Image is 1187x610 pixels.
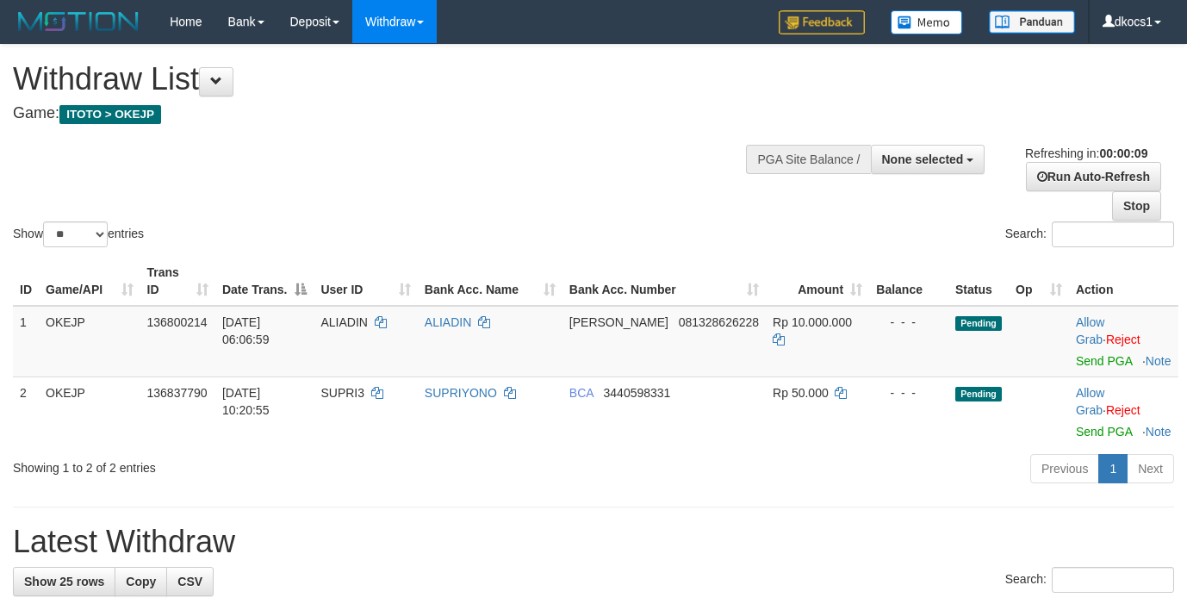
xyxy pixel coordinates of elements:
a: ALIADIN [425,315,471,329]
label: Search: [1005,567,1174,593]
a: Reject [1106,333,1140,346]
a: Note [1146,425,1171,439]
span: · [1076,386,1106,417]
label: Search: [1005,221,1174,247]
td: 1 [13,306,39,377]
span: ALIADIN [320,315,367,329]
input: Search: [1052,221,1174,247]
span: 136800214 [147,315,208,329]
th: Status [948,257,1009,306]
a: Note [1146,354,1171,368]
th: Action [1069,257,1178,306]
th: Amount: activate to sort column ascending [766,257,869,306]
th: Bank Acc. Name: activate to sort column ascending [418,257,562,306]
a: CSV [166,567,214,596]
a: Run Auto-Refresh [1026,162,1161,191]
a: Next [1127,454,1174,483]
th: Date Trans.: activate to sort column descending [215,257,314,306]
a: SUPRIYONO [425,386,497,400]
input: Search: [1052,567,1174,593]
th: Trans ID: activate to sort column ascending [140,257,215,306]
span: [DATE] 10:20:55 [222,386,270,417]
td: 2 [13,377,39,447]
th: Op: activate to sort column ascending [1009,257,1069,306]
span: Copy 3440598331 to clipboard [604,386,671,400]
button: None selected [871,145,985,174]
td: OKEJP [39,377,140,447]
div: - - - [876,314,942,331]
span: Refreshing in: [1025,146,1147,160]
select: Showentries [43,221,108,247]
th: Bank Acc. Number: activate to sort column ascending [562,257,766,306]
strong: 00:00:09 [1099,146,1147,160]
span: · [1076,315,1106,346]
td: · [1069,377,1178,447]
h1: Withdraw List [13,62,774,96]
div: PGA Site Balance / [746,145,870,174]
span: Pending [955,316,1002,331]
img: panduan.png [989,10,1075,34]
th: ID [13,257,39,306]
th: User ID: activate to sort column ascending [314,257,417,306]
a: Send PGA [1076,354,1132,368]
span: Copy [126,575,156,588]
div: - - - [876,384,942,401]
th: Balance [869,257,948,306]
span: Rp 10.000.000 [773,315,852,329]
h1: Latest Withdraw [13,525,1174,559]
a: Previous [1030,454,1099,483]
a: Show 25 rows [13,567,115,596]
span: None selected [882,152,964,166]
a: Allow Grab [1076,386,1104,417]
h4: Game: [13,105,774,122]
img: Button%20Memo.svg [891,10,963,34]
a: 1 [1098,454,1128,483]
span: Copy 081328626228 to clipboard [679,315,759,329]
th: Game/API: activate to sort column ascending [39,257,140,306]
span: SUPRI3 [320,386,364,400]
span: [PERSON_NAME] [569,315,668,329]
a: Copy [115,567,167,596]
a: Reject [1106,403,1140,417]
span: CSV [177,575,202,588]
span: Rp 50.000 [773,386,829,400]
td: OKEJP [39,306,140,377]
span: Pending [955,387,1002,401]
img: Feedback.jpg [779,10,865,34]
span: Show 25 rows [24,575,104,588]
a: Allow Grab [1076,315,1104,346]
span: [DATE] 06:06:59 [222,315,270,346]
img: MOTION_logo.png [13,9,144,34]
label: Show entries [13,221,144,247]
td: · [1069,306,1178,377]
span: 136837790 [147,386,208,400]
a: Stop [1112,191,1161,221]
a: Send PGA [1076,425,1132,439]
span: ITOTO > OKEJP [59,105,161,124]
div: Showing 1 to 2 of 2 entries [13,452,482,476]
span: BCA [569,386,593,400]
